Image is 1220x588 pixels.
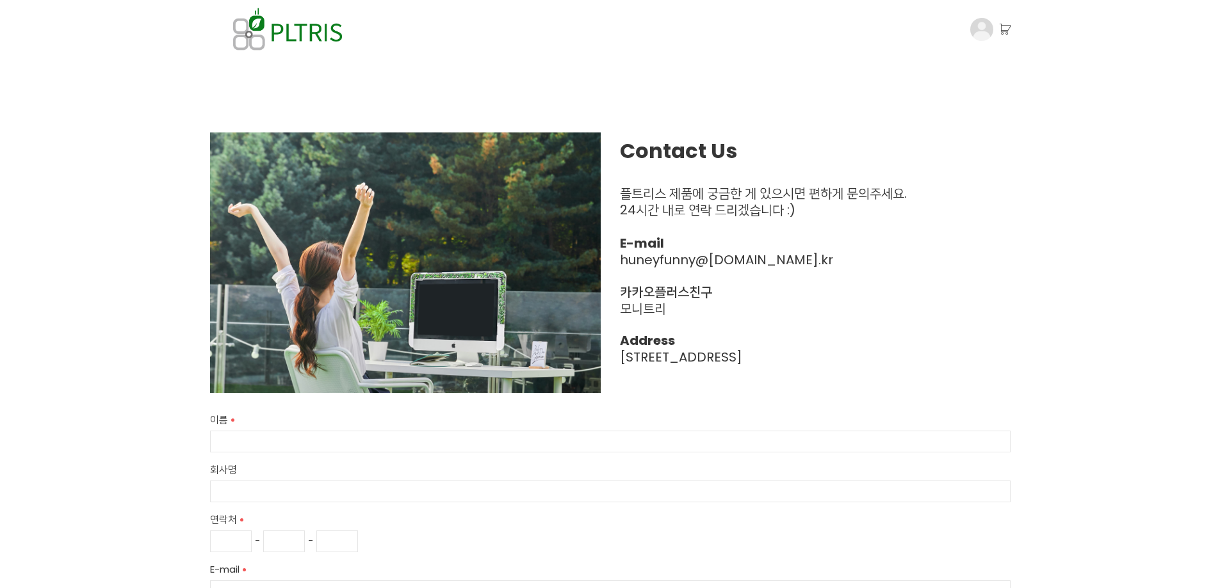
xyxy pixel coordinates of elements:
[620,251,708,269] a: huneyfunny@
[620,251,833,269] span: .kr
[210,462,1011,477] label: 회사명
[210,562,1011,577] label: E-mail
[620,348,742,366] span: [STREET_ADDRESS]
[620,136,737,165] strong: Contact Us
[255,533,260,548] span: -
[620,299,666,317] span: 모니트리
[708,251,818,269] a: [DOMAIN_NAME]
[210,512,1011,527] label: 연락처
[308,533,313,548] span: -
[620,201,795,219] span: 24시간 내로 연락 드리겠습니다 :)
[210,412,1011,427] label: 이름
[620,234,664,252] strong: E-mail
[620,331,675,349] strong: Address
[620,283,712,301] strong: 카카오플러스친구
[970,18,993,41] img: 프로필 이미지
[620,184,907,202] span: 플트리스 제품에 궁금한 게 있으시면 편하게 문의주세요.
